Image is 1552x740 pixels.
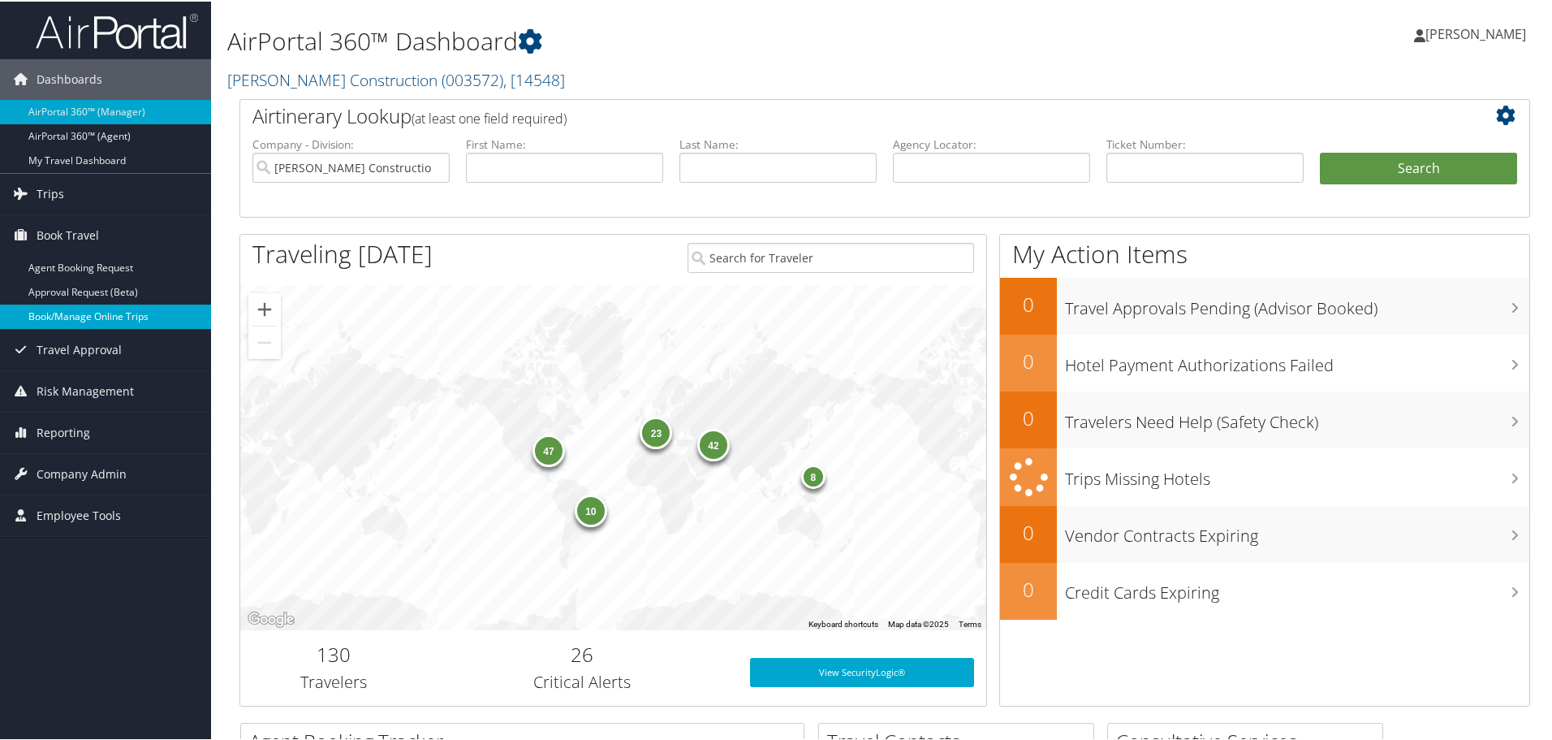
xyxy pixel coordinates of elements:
span: ( 003572 ) [442,67,503,89]
a: 0Credit Cards Expiring [1000,561,1529,618]
h3: Critical Alerts [439,669,726,692]
button: Search [1320,151,1517,184]
h3: Travel Approvals Pending (Advisor Booked) [1065,288,1529,318]
h2: 0 [1000,346,1057,374]
a: Terms (opens in new tab) [959,618,981,627]
label: Ticket Number: [1106,135,1304,151]
label: Agency Locator: [893,135,1090,151]
a: Trips Missing Hotels [1000,447,1529,504]
h3: Trips Missing Hotels [1065,458,1529,489]
h1: Traveling [DATE] [252,236,433,270]
input: Search for Traveler [688,241,974,271]
div: 8 [801,462,826,487]
span: (at least one field required) [412,108,567,126]
button: Zoom out [248,325,281,357]
h3: Travelers Need Help (Safety Check) [1065,401,1529,432]
img: airportal-logo.png [36,11,198,49]
h3: Vendor Contracts Expiring [1065,515,1529,546]
h3: Hotel Payment Authorizations Failed [1065,344,1529,375]
span: Dashboards [37,58,102,98]
span: Map data ©2025 [888,618,949,627]
h2: 0 [1000,517,1057,545]
div: 47 [532,433,565,465]
h1: My Action Items [1000,236,1529,270]
span: , [ 14548 ] [503,67,565,89]
img: Google [244,608,298,629]
a: 0Vendor Contracts Expiring [1000,504,1529,561]
span: Company Admin [37,452,127,493]
h2: 26 [439,639,726,667]
button: Zoom in [248,292,281,324]
h2: Airtinerary Lookup [252,101,1410,128]
div: 42 [697,426,730,459]
div: 10 [574,493,606,526]
a: 0Travel Approvals Pending (Advisor Booked) [1000,276,1529,333]
h2: 0 [1000,289,1057,317]
span: Reporting [37,411,90,452]
div: 23 [640,415,672,448]
span: Book Travel [37,214,99,254]
h2: 0 [1000,403,1057,431]
a: [PERSON_NAME] Construction [227,67,565,89]
span: Risk Management [37,370,134,410]
span: Employee Tools [37,494,121,534]
h2: 130 [252,639,415,667]
a: Open this area in Google Maps (opens a new window) [244,608,298,629]
h1: AirPortal 360™ Dashboard [227,23,1104,57]
label: Company - Division: [252,135,450,151]
a: View SecurityLogic® [750,656,974,686]
label: First Name: [466,135,663,151]
span: Trips [37,172,64,213]
a: 0Travelers Need Help (Safety Check) [1000,390,1529,447]
h3: Credit Cards Expiring [1065,572,1529,603]
h3: Travelers [252,669,415,692]
span: Travel Approval [37,328,122,369]
span: [PERSON_NAME] [1425,24,1526,41]
label: Last Name: [679,135,877,151]
a: [PERSON_NAME] [1414,8,1542,57]
h2: 0 [1000,574,1057,602]
button: Keyboard shortcuts [808,617,878,629]
a: 0Hotel Payment Authorizations Failed [1000,333,1529,390]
